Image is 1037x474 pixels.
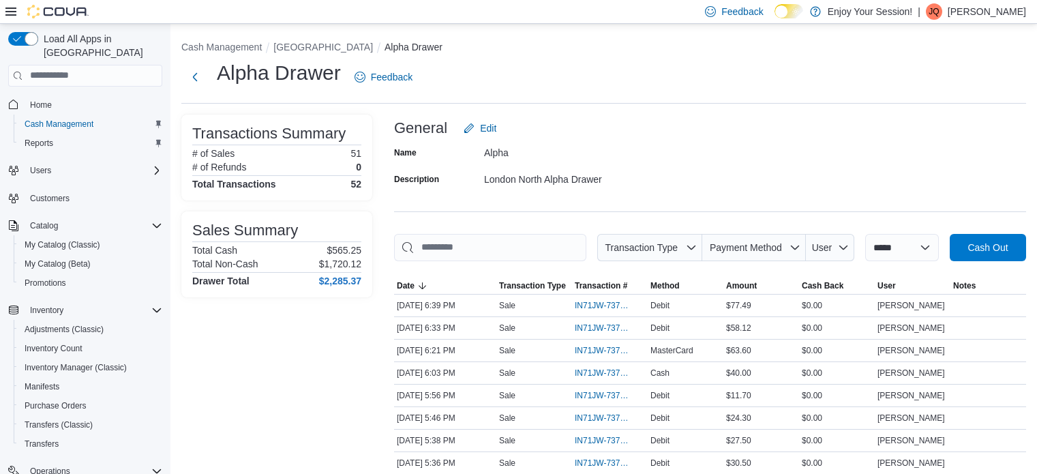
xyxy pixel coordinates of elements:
span: Inventory [30,305,63,316]
span: $27.50 [726,435,751,446]
span: IN71JW-7370108 [575,435,631,446]
button: Catalog [3,216,168,235]
span: Debit [650,323,670,334]
span: My Catalog (Beta) [19,256,162,272]
span: Transfers [19,436,162,452]
button: Transaction Type [597,234,702,261]
a: Reports [19,135,59,151]
span: Transaction # [575,280,627,291]
button: User [875,278,950,294]
span: Promotions [19,275,162,291]
h6: Total Cash [192,245,237,256]
div: [DATE] 5:38 PM [394,432,496,449]
span: Load All Apps in [GEOGRAPHIC_DATA] [38,32,162,59]
button: Date [394,278,496,294]
span: Cash [650,368,670,379]
div: [DATE] 6:39 PM [394,297,496,314]
span: Method [650,280,680,291]
span: Customers [25,190,162,207]
button: Cash Out [950,234,1026,261]
div: Alpha [484,142,667,158]
span: Transfers [25,439,59,449]
span: Notes [953,280,976,291]
a: Promotions [19,275,72,291]
a: Home [25,97,57,113]
label: Description [394,174,439,185]
button: IN71JW-7370526 [575,320,645,336]
button: Edit [458,115,502,142]
span: $30.50 [726,458,751,469]
p: Enjoy Your Session! [828,3,913,20]
span: [PERSON_NAME] [877,368,945,379]
p: Sale [499,300,515,311]
span: My Catalog (Beta) [25,258,91,269]
p: Sale [499,458,515,469]
a: Cash Management [19,116,99,132]
span: $11.70 [726,390,751,401]
span: Date [397,280,415,291]
button: Manifests [14,377,168,396]
p: 0 [356,162,361,173]
a: Transfers (Classic) [19,417,98,433]
span: Edit [480,121,496,135]
span: Debit [650,413,670,424]
span: My Catalog (Classic) [19,237,162,253]
span: IN71JW-7370526 [575,323,631,334]
span: Adjustments (Classic) [25,324,104,335]
p: $565.25 [327,245,361,256]
div: [DATE] 5:56 PM [394,387,496,404]
button: Transaction # [572,278,648,294]
h4: 52 [350,179,361,190]
label: Name [394,147,417,158]
div: $0.00 [799,297,875,314]
div: Jessica Quenneville [926,3,942,20]
span: IN71JW-7370248 [575,390,631,401]
button: IN71JW-7370575 [575,297,645,314]
span: IN71JW-7370177 [575,413,631,424]
button: Catalog [25,218,63,234]
span: IN71JW-7370426 [575,345,631,356]
span: Debit [650,458,670,469]
span: $77.49 [726,300,751,311]
span: $24.30 [726,413,751,424]
span: Inventory Count [19,340,162,357]
button: Cash Management [14,115,168,134]
span: Reports [25,138,53,149]
span: Users [30,165,51,176]
span: Customers [30,193,70,204]
h6: # of Refunds [192,162,246,173]
span: Amount [726,280,757,291]
span: [PERSON_NAME] [877,435,945,446]
button: Payment Method [702,234,806,261]
a: My Catalog (Classic) [19,237,106,253]
span: Payment Method [710,242,782,253]
button: Notes [950,278,1026,294]
img: Cova [27,5,89,18]
span: Catalog [25,218,162,234]
h1: Alpha Drawer [217,59,341,87]
span: [PERSON_NAME] [877,413,945,424]
span: Transfers (Classic) [25,419,93,430]
span: Cash Back [802,280,843,291]
div: $0.00 [799,365,875,381]
button: My Catalog (Beta) [14,254,168,273]
h4: Total Transactions [192,179,276,190]
h4: $2,285.37 [319,276,361,286]
span: Manifests [19,379,162,395]
button: Inventory [25,302,69,319]
span: Cash Management [19,116,162,132]
button: Inventory Manager (Classic) [14,358,168,377]
span: User [877,280,896,291]
input: This is a search bar. As you type, the results lower in the page will automatically filter. [394,234,586,261]
span: IN71JW-7370097 [575,458,631,469]
span: Purchase Orders [19,398,162,414]
div: [DATE] 6:33 PM [394,320,496,336]
a: Transfers [19,436,64,452]
span: Reports [19,135,162,151]
button: IN71JW-7370108 [575,432,645,449]
p: Sale [499,323,515,334]
button: Adjustments (Classic) [14,320,168,339]
span: IN71JW-7370312 [575,368,631,379]
button: Cash Management [181,42,262,53]
button: IN71JW-7370312 [575,365,645,381]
